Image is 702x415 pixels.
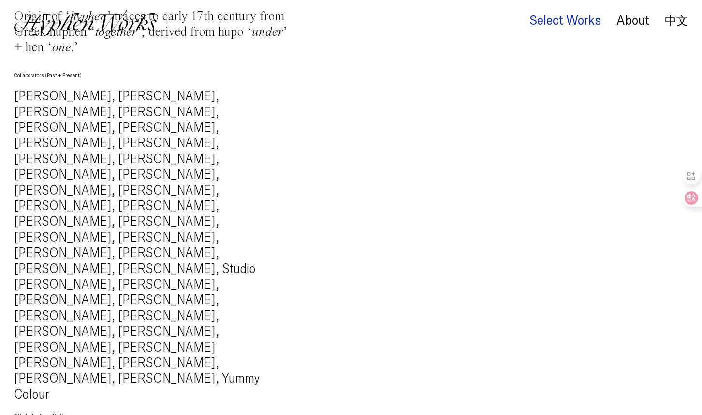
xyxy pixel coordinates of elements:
[529,16,601,27] a: Select Works
[616,14,649,28] div: About
[529,14,601,28] div: Select Works
[14,10,157,36] img: Hyphen Works
[616,16,649,27] a: About
[52,41,71,54] em: one
[14,89,295,402] h4: [PERSON_NAME], [PERSON_NAME], [PERSON_NAME], [PERSON_NAME], [PERSON_NAME], [PERSON_NAME], [PERSON...
[665,15,688,26] a: 中文
[14,72,295,79] h6: Collaborators (Past + Present)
